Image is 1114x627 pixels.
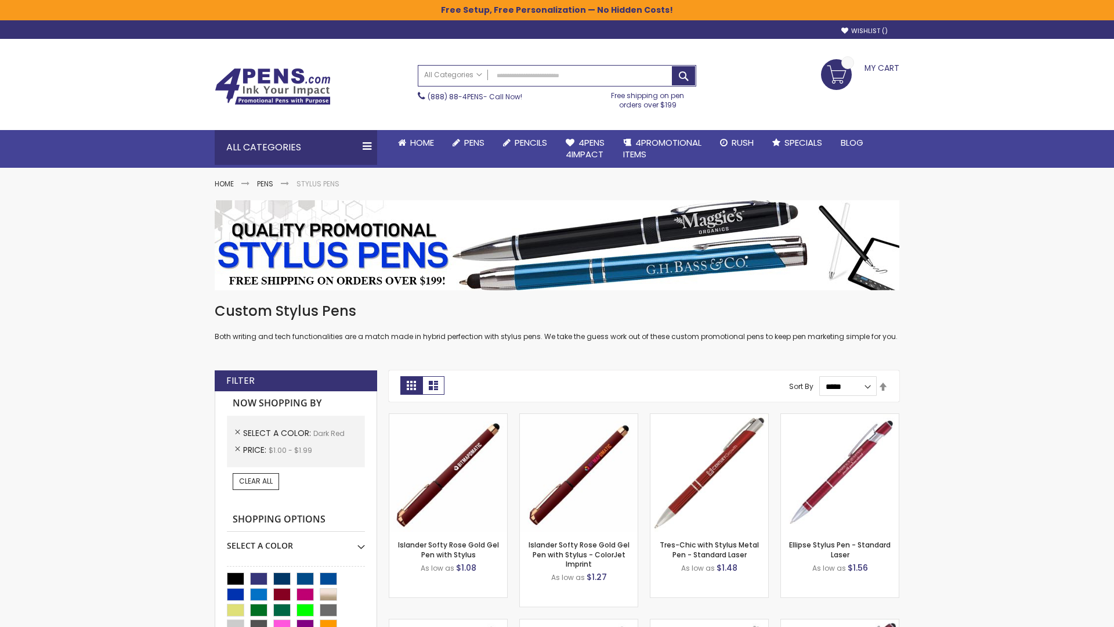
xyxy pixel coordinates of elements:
[529,540,630,568] a: Islander Softy Rose Gold Gel Pen with Stylus - ColorJet Imprint
[515,136,547,149] span: Pencils
[215,302,899,320] h1: Custom Stylus Pens
[711,130,763,156] a: Rush
[428,92,522,102] span: - Call Now!
[418,66,488,85] a: All Categories
[269,445,312,455] span: $1.00 - $1.99
[313,428,345,438] span: Dark Red
[763,130,831,156] a: Specials
[215,179,234,189] a: Home
[784,136,822,149] span: Specials
[227,507,365,532] strong: Shopping Options
[226,374,255,387] strong: Filter
[239,476,273,486] span: Clear All
[566,136,605,160] span: 4Pens 4impact
[841,136,863,149] span: Blog
[494,130,556,156] a: Pencils
[717,562,737,574] span: $1.48
[215,130,377,165] div: All Categories
[614,130,711,168] a: 4PROMOTIONALITEMS
[296,179,339,189] strong: Stylus Pens
[789,540,891,559] a: Ellipse Stylus Pen - Standard Laser
[398,540,499,559] a: Islander Softy Rose Gold Gel Pen with Stylus
[215,200,899,290] img: Stylus Pens
[660,540,759,559] a: Tres-Chic with Stylus Metal Pen - Standard Laser
[681,563,715,573] span: As low as
[520,413,638,423] a: Islander Softy Rose Gold Gel Pen with Stylus - ColorJet Imprint-Dark Red
[443,130,494,156] a: Pens
[389,130,443,156] a: Home
[556,130,614,168] a: 4Pens4impact
[215,68,331,105] img: 4Pens Custom Pens and Promotional Products
[650,414,768,532] img: Tres-Chic with Stylus Metal Pen - Standard Laser-Dark Red
[421,563,454,573] span: As low as
[424,70,482,80] span: All Categories
[812,563,846,573] span: As low as
[400,376,422,395] strong: Grid
[215,302,899,342] div: Both writing and tech functionalities are a match made in hybrid perfection with stylus pens. We ...
[789,381,813,391] label: Sort By
[389,414,507,532] img: Islander Softy Rose Gold Gel Pen with Stylus-Dark Red
[781,414,899,532] img: Ellipse Stylus Pen - Standard Laser-Dark Red
[781,413,899,423] a: Ellipse Stylus Pen - Standard Laser-Dark Red
[227,391,365,416] strong: Now Shopping by
[227,532,365,552] div: Select A Color
[831,130,873,156] a: Blog
[257,179,273,189] a: Pens
[456,562,476,574] span: $1.08
[841,27,888,35] a: Wishlist
[623,136,701,160] span: 4PROMOTIONAL ITEMS
[650,413,768,423] a: Tres-Chic with Stylus Metal Pen - Standard Laser-Dark Red
[389,413,507,423] a: Islander Softy Rose Gold Gel Pen with Stylus-Dark Red
[410,136,434,149] span: Home
[732,136,754,149] span: Rush
[428,92,483,102] a: (888) 88-4PENS
[848,562,868,574] span: $1.56
[599,87,697,110] div: Free shipping on pen orders over $199
[243,427,313,439] span: Select A Color
[587,571,607,583] span: $1.27
[243,444,269,456] span: Price
[551,572,585,582] span: As low as
[233,473,279,489] a: Clear All
[464,136,484,149] span: Pens
[520,414,638,532] img: Islander Softy Rose Gold Gel Pen with Stylus - ColorJet Imprint-Dark Red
